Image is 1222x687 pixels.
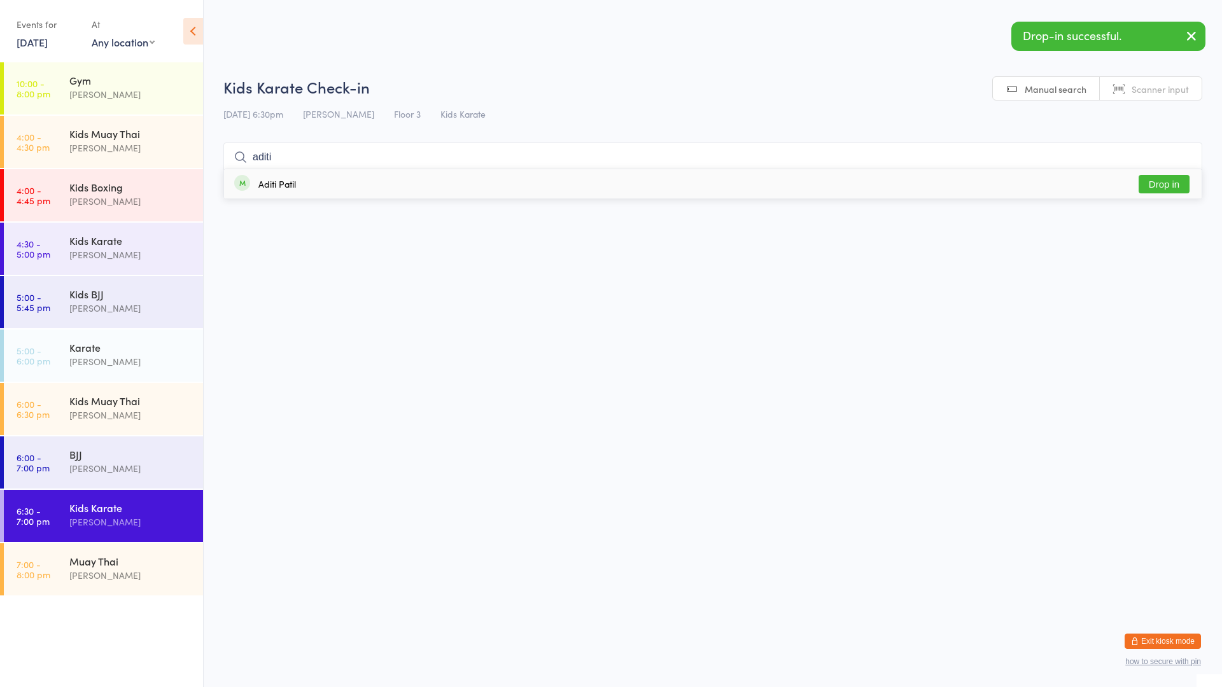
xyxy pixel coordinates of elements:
time: 4:30 - 5:00 pm [17,239,50,259]
div: Aditi Patil [258,179,296,189]
div: [PERSON_NAME] [69,247,192,262]
div: Kids BJJ [69,287,192,301]
span: Scanner input [1132,83,1189,95]
div: Gym [69,73,192,87]
div: [PERSON_NAME] [69,194,192,209]
a: 10:00 -8:00 pmGym[PERSON_NAME] [4,62,203,114]
a: 7:00 -8:00 pmMuay Thai[PERSON_NAME] [4,543,203,595]
div: At [92,14,155,35]
div: BJJ [69,447,192,461]
a: 6:30 -7:00 pmKids Karate[PERSON_NAME] [4,490,203,542]
span: Floor 3 [394,108,421,120]
div: [PERSON_NAME] [69,301,192,316]
time: 4:00 - 4:45 pm [17,185,50,205]
div: [PERSON_NAME] [69,408,192,422]
time: 6:30 - 7:00 pm [17,506,50,526]
time: 5:00 - 5:45 pm [17,292,50,312]
time: 4:00 - 4:30 pm [17,132,50,152]
a: 5:00 -5:45 pmKids BJJ[PERSON_NAME] [4,276,203,328]
div: [PERSON_NAME] [69,461,192,476]
time: 7:00 - 8:00 pm [17,559,50,579]
a: 4:00 -4:45 pmKids Boxing[PERSON_NAME] [4,169,203,221]
div: Any location [92,35,155,49]
div: [PERSON_NAME] [69,87,192,102]
div: Muay Thai [69,554,192,568]
time: 5:00 - 6:00 pm [17,345,50,366]
a: 4:00 -4:30 pmKids Muay Thai[PERSON_NAME] [4,116,203,168]
span: [DATE] 6:30pm [223,108,283,120]
button: how to secure with pin [1125,657,1201,666]
div: Kids Karate [69,233,192,247]
div: Kids Karate [69,501,192,515]
span: Manual search [1025,83,1086,95]
input: Search [223,142,1202,172]
time: 6:00 - 6:30 pm [17,399,50,419]
a: 4:30 -5:00 pmKids Karate[PERSON_NAME] [4,223,203,275]
time: 6:00 - 7:00 pm [17,452,50,473]
div: [PERSON_NAME] [69,568,192,583]
a: [DATE] [17,35,48,49]
div: [PERSON_NAME] [69,141,192,155]
div: Kids Boxing [69,180,192,194]
div: [PERSON_NAME] [69,515,192,529]
div: Kids Muay Thai [69,127,192,141]
div: Drop-in successful. [1011,22,1205,51]
span: [PERSON_NAME] [303,108,374,120]
a: 5:00 -6:00 pmKarate[PERSON_NAME] [4,330,203,382]
div: [PERSON_NAME] [69,354,192,369]
button: Exit kiosk mode [1125,634,1201,649]
button: Drop in [1139,175,1190,193]
h2: Kids Karate Check-in [223,76,1202,97]
span: Kids Karate [440,108,486,120]
div: Kids Muay Thai [69,394,192,408]
time: 10:00 - 8:00 pm [17,78,50,99]
div: Karate [69,340,192,354]
div: Events for [17,14,79,35]
a: 6:00 -7:00 pmBJJ[PERSON_NAME] [4,436,203,489]
a: 6:00 -6:30 pmKids Muay Thai[PERSON_NAME] [4,383,203,435]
